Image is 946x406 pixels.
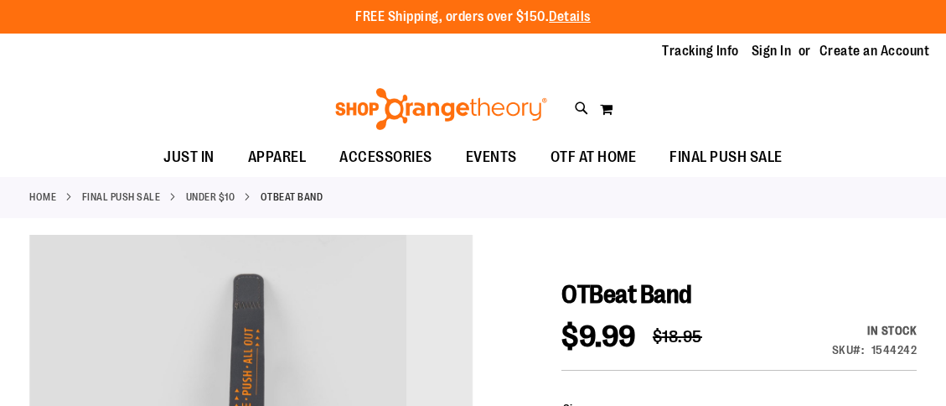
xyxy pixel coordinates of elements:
div: In stock [832,322,918,339]
span: FINAL PUSH SALE [669,138,783,176]
a: APPAREL [231,138,323,177]
a: ACCESSORIES [323,138,449,176]
a: Details [549,9,591,24]
strong: SKU [832,343,865,357]
div: 1544242 [871,341,918,358]
a: FINAL PUSH SALE [653,138,799,177]
span: JUST IN [163,138,215,176]
a: OTF AT HOME [534,138,654,177]
span: ACCESSORIES [339,138,432,176]
a: Tracking Info [662,42,739,60]
a: Sign In [752,42,792,60]
span: OTBeat Band [561,280,692,309]
a: FINAL PUSH SALE [82,190,161,205]
div: Availability [832,322,918,339]
a: JUST IN [147,138,231,177]
img: Shop Orangetheory [333,88,550,130]
p: FREE Shipping, orders over $150. [355,8,591,27]
span: EVENTS [466,138,517,176]
span: $9.99 [561,320,636,354]
a: Create an Account [819,42,930,60]
span: OTF AT HOME [551,138,637,176]
span: $18.95 [653,327,702,346]
span: APPAREL [248,138,307,176]
a: Home [29,190,56,205]
a: EVENTS [449,138,534,177]
a: Under $10 [186,190,235,205]
strong: OTBeat Band [261,190,323,205]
